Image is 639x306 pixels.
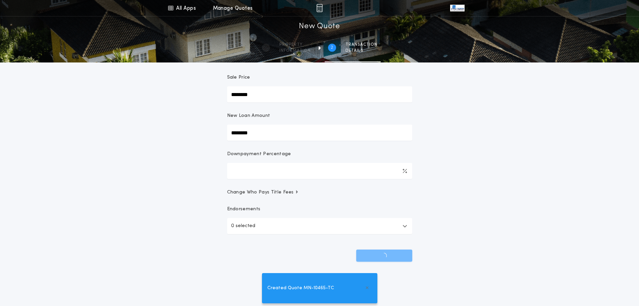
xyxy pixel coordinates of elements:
p: New Loan Amount [227,113,270,119]
button: 0 selected [227,218,412,234]
input: Sale Price [227,86,412,102]
p: Sale Price [227,74,250,81]
p: 0 selected [231,222,255,230]
button: Change Who Pays Title Fees [227,189,412,196]
h2: 2 [331,45,333,50]
span: information [279,48,311,53]
img: img [316,4,323,12]
span: Property [279,42,311,47]
p: Downpayment Percentage [227,151,291,158]
span: Created Quote MN-10465-TC [267,285,334,292]
input: New Loan Amount [227,125,412,141]
span: Transaction [345,42,377,47]
p: Endorsements [227,206,412,213]
h1: New Quote [299,21,340,32]
span: details [345,48,377,53]
input: Downpayment Percentage [227,163,412,179]
img: vs-icon [450,5,464,11]
span: Change Who Pays Title Fees [227,189,299,196]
